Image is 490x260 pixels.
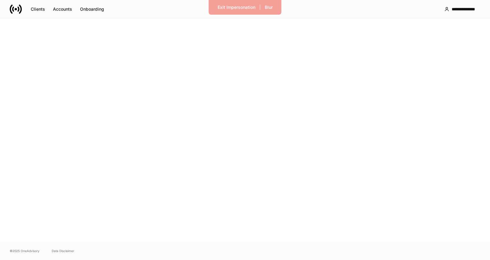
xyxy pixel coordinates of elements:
[76,4,108,14] button: Onboarding
[80,7,104,11] div: Onboarding
[53,7,72,11] div: Accounts
[10,248,40,253] span: © 2025 OneAdvisory
[31,7,45,11] div: Clients
[27,4,49,14] button: Clients
[265,5,273,9] div: Blur
[218,5,255,9] div: Exit Impersonation
[261,2,277,12] button: Blur
[49,4,76,14] button: Accounts
[52,248,74,253] a: Data Disclaimer
[214,2,259,12] button: Exit Impersonation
